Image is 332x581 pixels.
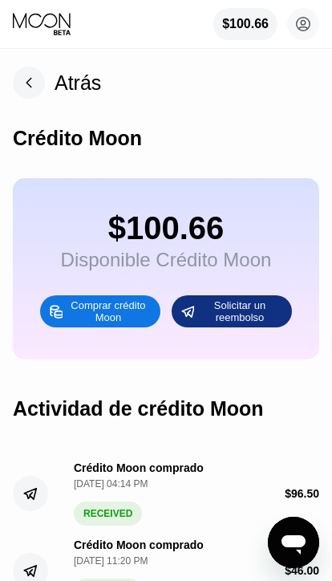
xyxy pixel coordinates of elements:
[285,564,319,577] div: $ 46.00
[213,8,277,40] div: $100.66
[61,249,272,271] div: Disponible Crédito Moon
[64,299,152,324] div: Comprar crédito Moon
[74,461,204,474] div: Crédito Moon comprado
[74,478,204,490] div: [DATE] 04:14 PM
[74,538,204,551] div: Crédito Moon comprado
[55,71,101,95] div: Atrás
[268,517,319,568] iframe: Botón para iniciar la ventana de mensajería, conversación en curso
[196,299,284,324] div: Solicitar un reembolso
[13,127,142,150] div: Crédito Moon
[13,397,264,421] div: Actividad de crédito Moon
[74,502,142,526] div: RECEIVED
[222,17,269,31] div: $100.66
[172,295,292,327] div: Solicitar un reembolso
[285,487,319,500] div: $ 96.50
[61,210,272,246] div: $100.66
[74,555,204,567] div: [DATE] 11:20 PM
[13,67,101,99] div: Atrás
[40,295,160,327] div: Comprar crédito Moon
